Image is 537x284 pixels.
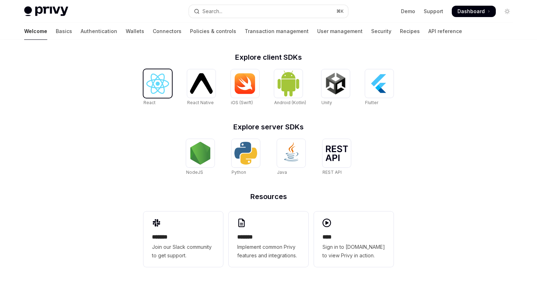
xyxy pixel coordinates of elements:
[143,211,223,267] a: **** **Join our Slack community to get support.
[152,243,215,260] span: Join our Slack community to get support.
[322,139,351,176] a: REST APIREST API
[143,69,172,106] a: ReactReact
[229,211,308,267] a: **** **Implement common Privy features and integrations.
[189,142,212,165] img: NodeJS
[231,100,253,105] span: iOS (Swift)
[322,170,342,175] span: REST API
[153,23,181,40] a: Connectors
[126,23,144,40] a: Wallets
[365,69,394,106] a: FlutterFlutter
[143,123,394,130] h2: Explore server SDKs
[24,23,47,40] a: Welcome
[232,139,260,176] a: PythonPython
[234,142,257,165] img: Python
[321,100,332,105] span: Unity
[245,23,309,40] a: Transaction management
[237,243,300,260] span: Implement common Privy features and integrations.
[317,23,363,40] a: User management
[143,54,394,61] h2: Explore client SDKs
[232,170,246,175] span: Python
[371,23,391,40] a: Security
[186,170,203,175] span: NodeJS
[428,23,462,40] a: API reference
[365,100,378,105] span: Flutter
[280,142,303,165] img: Java
[321,69,350,106] a: UnityUnity
[146,74,169,94] img: React
[189,5,348,18] button: Open search
[457,8,485,15] span: Dashboard
[322,243,385,260] span: Sign in to [DOMAIN_NAME] to view Privy in action.
[143,193,394,200] h2: Resources
[24,6,68,16] img: light logo
[231,69,259,106] a: iOS (Swift)iOS (Swift)
[186,139,215,176] a: NodeJSNodeJS
[336,9,344,14] span: ⌘ K
[325,145,348,161] img: REST API
[202,7,222,16] div: Search...
[81,23,117,40] a: Authentication
[401,8,415,15] a: Demo
[187,69,216,106] a: React NativeReact Native
[277,70,300,97] img: Android (Kotlin)
[277,139,305,176] a: JavaJava
[187,100,214,105] span: React Native
[368,72,391,95] img: Flutter
[234,73,256,94] img: iOS (Swift)
[424,8,443,15] a: Support
[452,6,496,17] a: Dashboard
[277,170,287,175] span: Java
[400,23,420,40] a: Recipes
[190,73,213,93] img: React Native
[190,23,236,40] a: Policies & controls
[501,6,513,17] button: Toggle dark mode
[143,100,156,105] span: React
[314,211,394,267] a: ****Sign in to [DOMAIN_NAME] to view Privy in action.
[274,69,306,106] a: Android (Kotlin)Android (Kotlin)
[324,72,347,95] img: Unity
[56,23,72,40] a: Basics
[274,100,306,105] span: Android (Kotlin)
